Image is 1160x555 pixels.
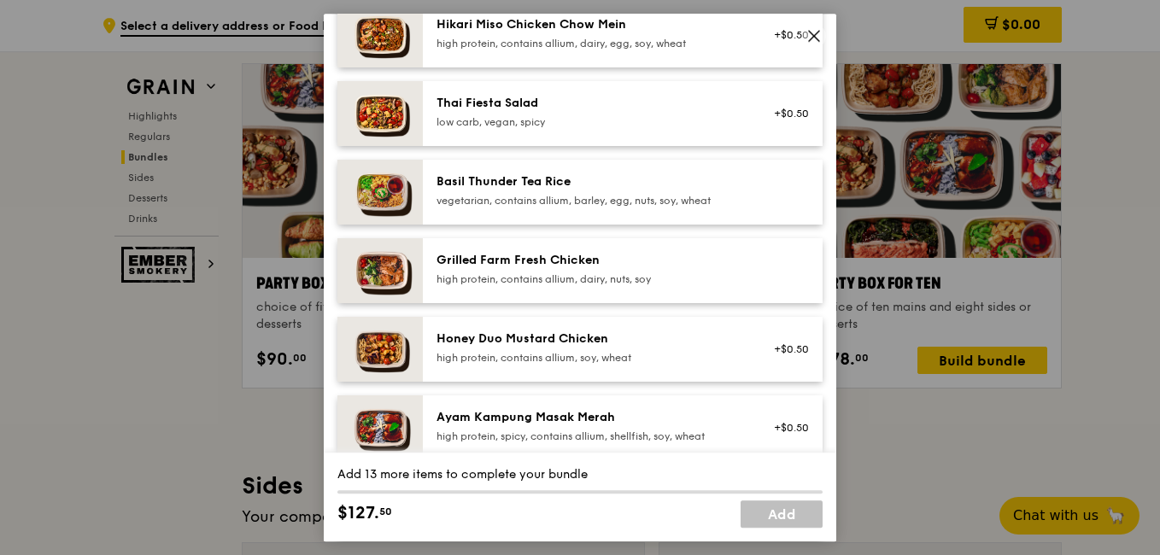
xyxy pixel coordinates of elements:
div: +$0.50 [764,421,809,435]
img: daily_normal_Thai_Fiesta_Salad__Horizontal_.jpg [337,81,423,146]
img: daily_normal_Honey_Duo_Mustard_Chicken__Horizontal_.jpg [337,317,423,382]
div: +$0.50 [764,107,809,120]
img: daily_normal_Hikari_Miso_Chicken_Chow_Mein__Horizontal_.jpg [337,3,423,67]
div: high protein, contains allium, dairy, egg, soy, wheat [436,37,743,50]
div: Thai Fiesta Salad [436,95,743,112]
div: high protein, contains allium, dairy, nuts, soy [436,272,743,286]
div: Honey Duo Mustard Chicken [436,330,743,348]
span: $127. [337,500,379,526]
div: high protein, spicy, contains allium, shellfish, soy, wheat [436,429,743,443]
div: +$0.50 [764,342,809,356]
div: vegetarian, contains allium, barley, egg, nuts, soy, wheat [436,194,743,207]
span: 50 [379,505,392,518]
div: Grilled Farm Fresh Chicken [436,252,743,269]
img: daily_normal_Ayam_Kampung_Masak_Merah_Horizontal_.jpg [337,395,423,460]
div: Add 13 more items to complete your bundle [337,466,823,483]
div: high protein, contains allium, soy, wheat [436,351,743,365]
div: Ayam Kampung Masak Merah [436,409,743,426]
a: Add [741,500,823,528]
div: low carb, vegan, spicy [436,115,743,129]
img: daily_normal_HORZ-Grilled-Farm-Fresh-Chicken.jpg [337,238,423,303]
img: daily_normal_HORZ-Basil-Thunder-Tea-Rice.jpg [337,160,423,225]
div: Basil Thunder Tea Rice [436,173,743,190]
div: +$0.50 [764,28,809,42]
div: Hikari Miso Chicken Chow Mein [436,16,743,33]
